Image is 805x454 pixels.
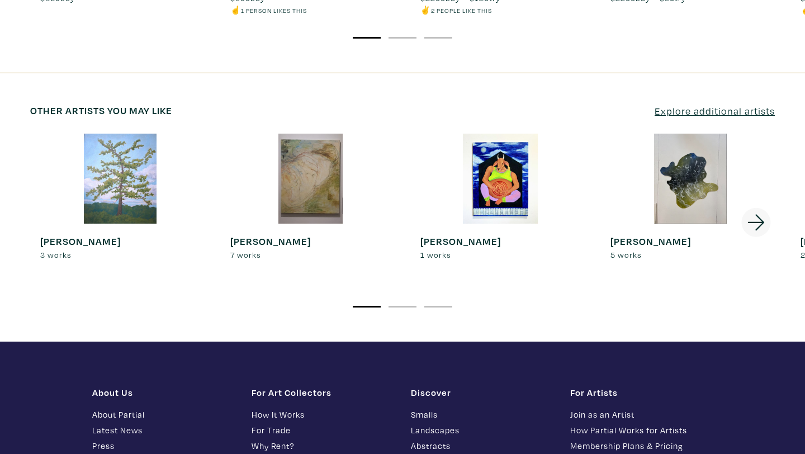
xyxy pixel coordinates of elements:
[353,37,381,39] button: 1 of 3
[40,235,121,248] strong: [PERSON_NAME]
[570,439,713,452] a: Membership Plans & Pricing
[92,408,235,421] a: About Partial
[30,134,210,261] a: [PERSON_NAME] 3 works
[410,134,590,261] a: [PERSON_NAME] 1 works
[252,408,394,421] a: How It Works
[420,4,500,16] li: ✌️
[252,387,394,398] h1: For Art Collectors
[655,103,775,119] a: Explore additional artists
[252,439,394,452] a: Why Rent?
[92,439,235,452] a: Press
[610,235,691,248] strong: [PERSON_NAME]
[655,105,775,117] u: Explore additional artists
[241,6,307,15] small: 1 person likes this
[570,424,713,437] a: How Partial Works for Artists
[570,408,713,421] a: Join as an Artist
[92,424,235,437] a: Latest News
[252,424,394,437] a: For Trade
[230,235,311,248] strong: [PERSON_NAME]
[411,387,553,398] h1: Discover
[40,249,72,260] span: 3 works
[353,306,381,308] button: 1 of 3
[420,249,451,260] span: 1 works
[420,235,501,248] strong: [PERSON_NAME]
[411,408,553,421] a: Smalls
[570,387,713,398] h1: For Artists
[30,105,172,117] h6: Other artists you may like
[230,4,307,16] li: ☝️
[600,134,780,261] a: [PERSON_NAME] 5 works
[431,6,492,15] small: 2 people like this
[411,439,553,452] a: Abstracts
[389,306,416,308] button: 2 of 3
[230,249,261,260] span: 7 works
[424,37,452,39] button: 3 of 3
[220,134,400,261] a: [PERSON_NAME] 7 works
[610,249,642,260] span: 5 works
[389,37,416,39] button: 2 of 3
[424,306,452,308] button: 3 of 3
[411,424,553,437] a: Landscapes
[92,387,235,398] h1: About Us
